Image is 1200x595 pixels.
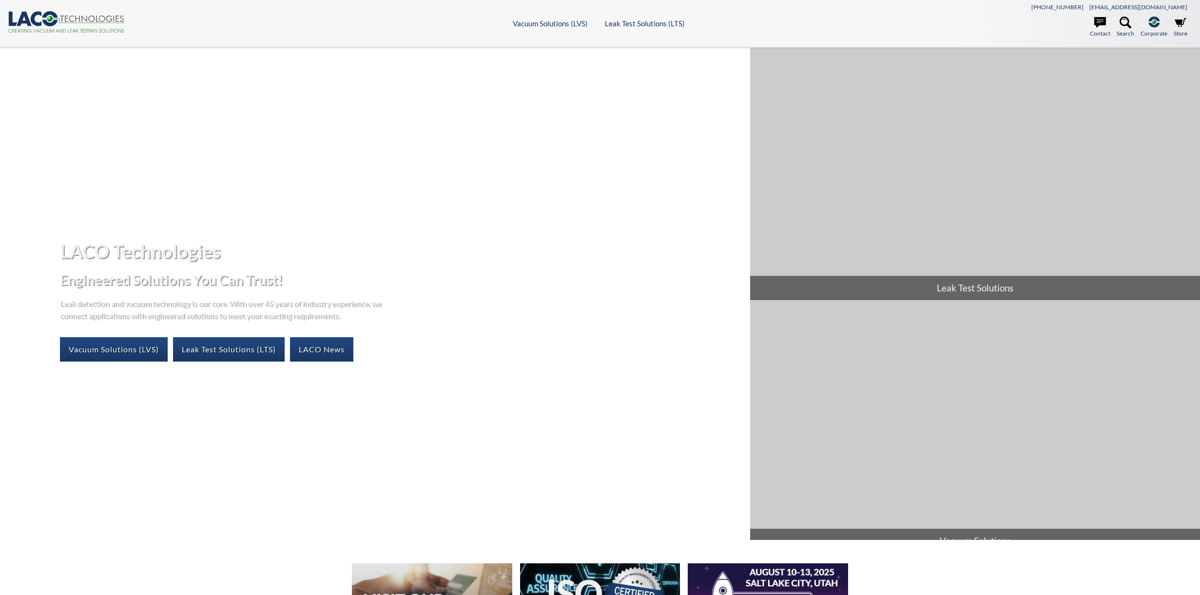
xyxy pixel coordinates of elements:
[1117,17,1134,38] a: Search
[290,337,353,362] a: LACO News
[60,337,168,362] a: Vacuum Solutions (LVS)
[1090,17,1110,38] a: Contact
[750,301,1200,553] a: Vacuum Solutions
[60,239,742,263] h1: LACO Technologies
[513,19,588,28] a: Vacuum Solutions (LVS)
[750,276,1200,300] span: Leak Test Solutions
[750,529,1200,553] span: Vacuum Solutions
[60,297,387,322] p: Leak detection and vacuum technology is our core. With over 45 years of industry experience, we c...
[60,271,742,289] h2: Engineered Solutions You Can Trust!
[750,48,1200,300] a: Leak Test Solutions
[173,337,285,362] a: Leak Test Solutions (LTS)
[1089,3,1187,11] a: [EMAIL_ADDRESS][DOMAIN_NAME]
[605,19,685,28] a: Leak Test Solutions (LTS)
[1031,3,1084,11] a: [PHONE_NUMBER]
[1174,17,1187,38] a: Store
[1141,29,1167,38] span: Corporate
